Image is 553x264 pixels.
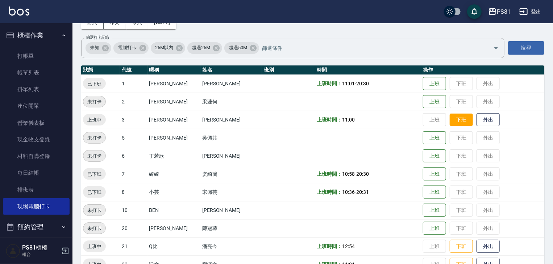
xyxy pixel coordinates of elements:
[113,42,149,54] div: 電腦打卡
[423,131,446,145] button: 上班
[120,165,147,183] td: 7
[356,189,369,195] span: 20:31
[113,44,141,51] span: 電腦打卡
[83,116,106,124] span: 上班中
[3,237,70,255] button: 報表及分析
[3,26,70,45] button: 櫃檯作業
[317,243,342,249] b: 上班時間：
[83,170,106,178] span: 已下班
[467,4,482,19] button: save
[497,7,511,16] div: PS81
[120,201,147,219] td: 10
[490,42,502,54] button: Open
[81,65,120,75] th: 狀態
[423,95,446,108] button: 上班
[342,81,355,86] span: 11:01
[423,77,446,90] button: 上班
[120,147,147,165] td: 6
[317,117,342,123] b: 上班時間：
[200,183,262,201] td: 宋佩芸
[200,129,262,147] td: 吳佩其
[423,186,446,199] button: 上班
[147,65,200,75] th: 暱稱
[200,165,262,183] td: 姿綺簡
[83,80,106,88] span: 已下班
[83,243,106,250] span: 上班中
[317,171,342,177] b: 上班時間：
[317,81,342,86] b: 上班時間：
[516,5,544,18] button: 登出
[120,129,147,147] td: 5
[200,237,262,255] td: 潘亮今
[3,131,70,148] a: 現金收支登錄
[147,183,200,201] td: 小芸
[3,165,70,181] a: 每日結帳
[83,188,106,196] span: 已下班
[83,98,105,106] span: 未打卡
[315,74,421,93] td: -
[83,134,105,142] span: 未打卡
[22,244,59,251] h5: PS81櫃檯
[477,113,500,127] button: 外出
[450,240,473,253] button: 下班
[86,35,109,40] label: 篩選打卡記錄
[120,65,147,75] th: 代號
[187,42,222,54] div: 超過25M
[22,251,59,258] p: 櫃台
[3,64,70,81] a: 帳單列表
[187,44,215,51] span: 超過25M
[3,148,70,165] a: 材料自購登錄
[200,111,262,129] td: [PERSON_NAME]
[9,7,29,16] img: Logo
[260,42,481,54] input: 篩選條件
[224,44,251,51] span: 超過50M
[147,111,200,129] td: [PERSON_NAME]
[342,117,355,123] span: 11:00
[315,183,421,201] td: -
[147,74,200,93] td: [PERSON_NAME]
[151,42,186,54] div: 25M以內
[342,189,355,195] span: 10:36
[200,147,262,165] td: [PERSON_NAME]
[86,42,111,54] div: 未知
[423,222,446,235] button: 上班
[120,93,147,111] td: 2
[147,147,200,165] td: 丁若欣
[83,225,105,232] span: 未打卡
[315,65,421,75] th: 時間
[147,129,200,147] td: [PERSON_NAME]
[200,219,262,237] td: 陳冠蓉
[3,81,70,98] a: 掛單列表
[342,243,355,249] span: 12:54
[200,65,262,75] th: 姓名
[83,206,105,214] span: 未打卡
[423,149,446,163] button: 上班
[356,81,369,86] span: 20:30
[200,93,262,111] td: 采蓮何
[262,65,315,75] th: 班別
[3,48,70,64] a: 打帳單
[315,165,421,183] td: -
[147,93,200,111] td: [PERSON_NAME]
[120,74,147,93] td: 1
[423,204,446,217] button: 上班
[147,219,200,237] td: [PERSON_NAME]
[147,237,200,255] td: Q比
[3,198,70,215] a: 現場電腦打卡
[200,201,262,219] td: [PERSON_NAME]
[6,244,20,258] img: Person
[477,240,500,253] button: 外出
[83,152,105,160] span: 未打卡
[423,167,446,181] button: 上班
[200,74,262,93] td: [PERSON_NAME]
[120,237,147,255] td: 21
[3,182,70,198] a: 排班表
[120,183,147,201] td: 8
[120,219,147,237] td: 20
[3,115,70,131] a: 營業儀表板
[450,114,473,126] button: 下班
[147,165,200,183] td: 綺綺
[421,65,544,75] th: 操作
[224,42,259,54] div: 超過50M
[151,44,178,51] span: 25M以內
